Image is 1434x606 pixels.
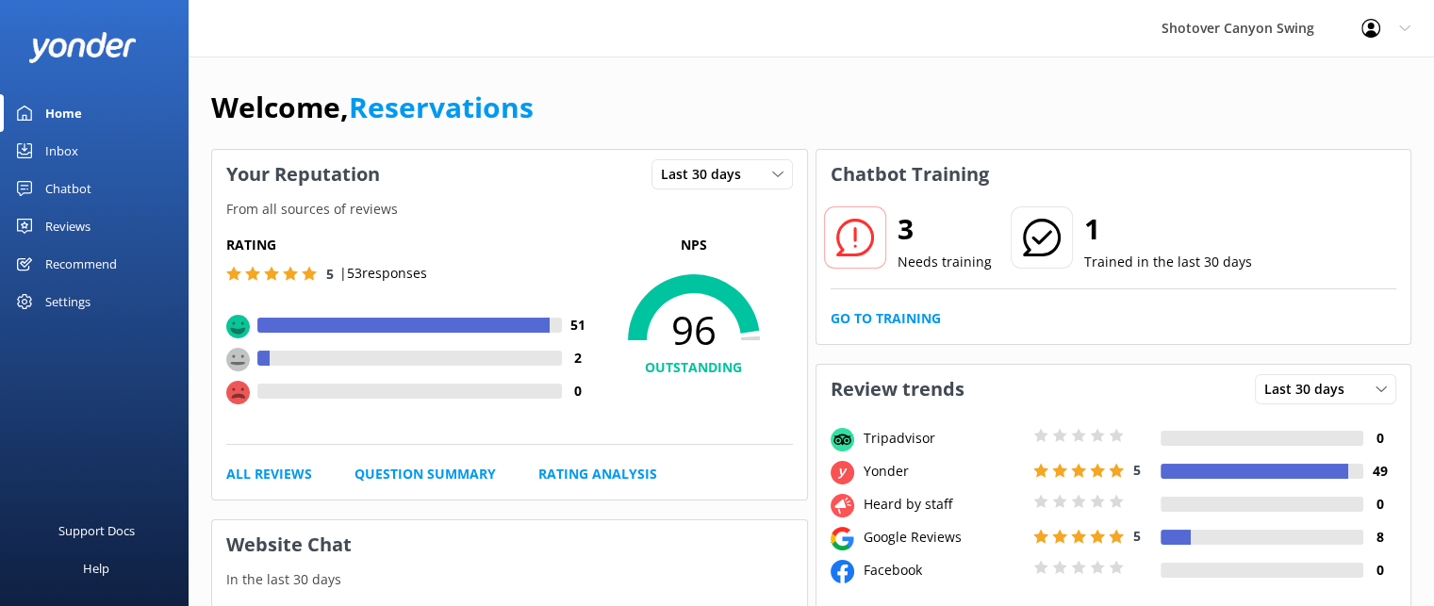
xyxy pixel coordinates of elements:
[45,132,78,170] div: Inbox
[354,464,496,484] a: Question Summary
[212,150,394,199] h3: Your Reputation
[595,357,793,378] h4: OUTSTANDING
[45,245,117,283] div: Recommend
[859,494,1029,515] div: Heard by staff
[212,569,807,590] p: In the last 30 days
[562,381,595,401] h4: 0
[859,527,1029,548] div: Google Reviews
[83,549,109,587] div: Help
[1363,527,1396,548] h4: 8
[211,85,534,130] h1: Welcome,
[349,88,534,126] a: Reservations
[1363,461,1396,482] h4: 49
[1264,379,1356,400] span: Last 30 days
[226,235,595,255] h5: Rating
[1363,428,1396,449] h4: 0
[339,263,427,284] p: | 53 responses
[45,170,91,207] div: Chatbot
[28,32,137,63] img: yonder-white-logo.png
[45,283,91,320] div: Settings
[859,428,1029,449] div: Tripadvisor
[562,348,595,369] h4: 2
[1363,560,1396,581] h4: 0
[212,199,807,220] p: From all sources of reviews
[1363,494,1396,515] h4: 0
[58,512,135,549] div: Support Docs
[538,464,657,484] a: Rating Analysis
[1133,527,1141,545] span: 5
[45,207,91,245] div: Reviews
[816,365,979,414] h3: Review trends
[816,150,1003,199] h3: Chatbot Training
[1084,252,1252,272] p: Trained in the last 30 days
[595,235,793,255] p: NPS
[831,308,941,329] a: Go to Training
[859,560,1029,581] div: Facebook
[45,94,82,132] div: Home
[562,315,595,336] h4: 51
[898,252,992,272] p: Needs training
[326,265,334,283] span: 5
[212,520,807,569] h3: Website Chat
[1133,461,1141,479] span: 5
[1084,206,1252,252] h2: 1
[898,206,992,252] h2: 3
[661,164,752,185] span: Last 30 days
[226,464,312,484] a: All Reviews
[859,461,1029,482] div: Yonder
[595,306,793,353] span: 96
